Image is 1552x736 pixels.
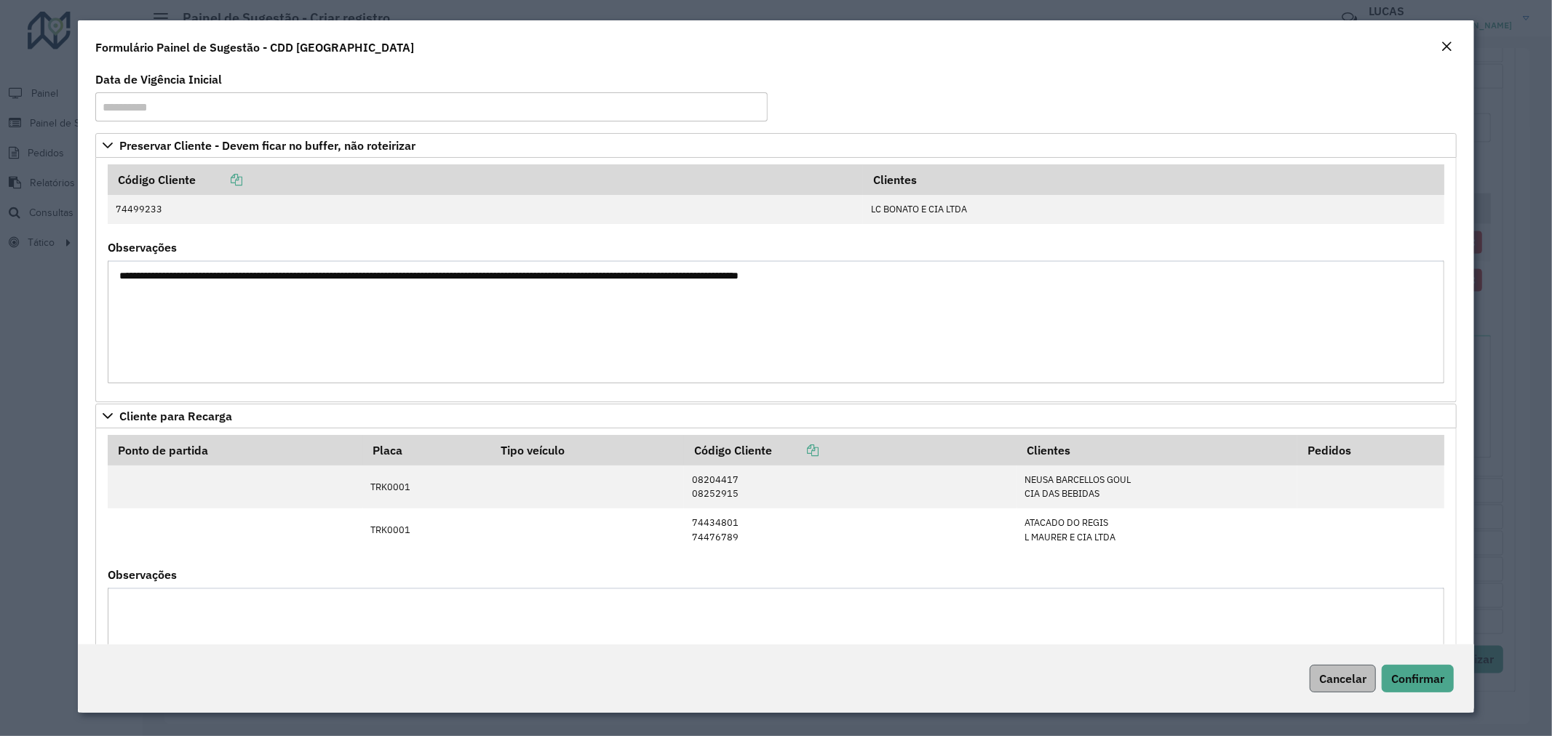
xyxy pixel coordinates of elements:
td: TRK0001 [363,508,490,551]
a: Preservar Cliente - Devem ficar no buffer, não roteirizar [95,133,1457,158]
label: Observações [108,239,177,256]
h4: Formulário Painel de Sugestão - CDD [GEOGRAPHIC_DATA] [95,39,414,56]
a: Copiar [772,443,819,457]
td: NEUSA BARCELLOS GOUL CIA DAS BEBIDAS [1017,465,1297,508]
button: Cancelar [1310,665,1376,692]
th: Clientes [863,164,1444,195]
td: LC BONATO E CIA LTDA [863,195,1444,224]
div: Cliente para Recarga [95,428,1457,729]
span: Preservar Cliente - Devem ficar no buffer, não roteirizar [119,140,415,151]
a: Cliente para Recarga [95,404,1457,428]
span: Cliente para Recarga [119,410,232,422]
th: Código Cliente [684,435,1017,465]
td: 74499233 [108,195,863,224]
div: Preservar Cliente - Devem ficar no buffer, não roteirizar [95,158,1457,402]
th: Código Cliente [108,164,863,195]
button: Confirmar [1382,665,1454,692]
th: Ponto de partida [108,435,362,465]
th: Pedidos [1297,435,1444,465]
a: Copiar [196,172,242,187]
label: Observações [108,566,177,583]
th: Placa [363,435,490,465]
button: Close [1436,38,1457,57]
label: Data de Vigência Inicial [95,71,222,88]
th: Clientes [1017,435,1297,465]
td: TRK0001 [363,465,490,508]
td: 74434801 74476789 [684,508,1017,551]
span: Confirmar [1391,671,1444,686]
td: 08204417 08252915 [684,465,1017,508]
span: Cancelar [1319,671,1366,686]
th: Tipo veículo [490,435,684,465]
em: Fechar [1441,41,1452,52]
td: ATACADO DO REGIS L MAURER E CIA LTDA [1017,508,1297,551]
